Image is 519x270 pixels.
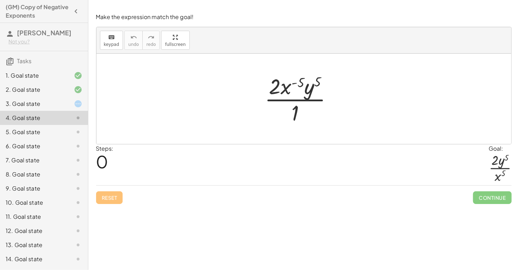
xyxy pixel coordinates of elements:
[96,13,512,21] p: Make the expression match the goal!
[6,71,63,80] div: 1. Goal state
[74,100,82,108] i: Task started.
[74,227,82,235] i: Task not started.
[489,144,512,153] div: Goal:
[6,100,63,108] div: 3. Goal state
[6,128,63,136] div: 5. Goal state
[74,156,82,164] i: Task not started.
[130,33,137,42] i: undo
[74,212,82,221] i: Task not started.
[74,114,82,122] i: Task not started.
[6,114,63,122] div: 4. Goal state
[96,151,108,172] span: 0
[8,38,82,45] div: Not you?
[108,33,115,42] i: keyboard
[6,184,63,193] div: 9. Goal state
[146,42,156,47] span: redo
[74,71,82,80] i: Task finished and correct.
[148,33,154,42] i: redo
[6,212,63,221] div: 11. Goal state
[6,227,63,235] div: 12. Goal state
[124,31,143,50] button: undoundo
[74,198,82,207] i: Task not started.
[17,57,31,65] span: Tasks
[6,255,63,263] div: 14. Goal state
[165,42,185,47] span: fullscreen
[6,198,63,207] div: 10. Goal state
[74,255,82,263] i: Task not started.
[17,29,71,37] span: [PERSON_NAME]
[6,85,63,94] div: 2. Goal state
[74,85,82,94] i: Task finished and correct.
[128,42,139,47] span: undo
[6,241,63,249] div: 13. Goal state
[6,3,70,20] h4: (GM) Copy of Negative Exponents
[74,170,82,179] i: Task not started.
[161,31,189,50] button: fullscreen
[74,128,82,136] i: Task not started.
[74,142,82,150] i: Task not started.
[6,170,63,179] div: 8. Goal state
[74,184,82,193] i: Task not started.
[74,241,82,249] i: Task not started.
[142,31,160,50] button: redoredo
[96,145,114,152] label: Steps:
[100,31,123,50] button: keyboardkeypad
[104,42,119,47] span: keypad
[6,142,63,150] div: 6. Goal state
[6,156,63,164] div: 7. Goal state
